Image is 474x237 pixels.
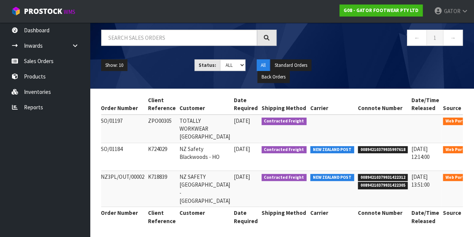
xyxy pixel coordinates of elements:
td: K718839 [146,171,178,207]
th: Source [441,207,473,227]
span: [DATE] 12:14:00 [411,145,429,160]
th: Carrier [308,207,356,227]
td: SO/01184 [99,143,146,171]
th: Date Required [232,207,260,227]
span: [DATE] [234,145,250,152]
th: Connote Number [356,207,410,227]
th: Client Reference [146,207,178,227]
td: NZ3PL/OUT/00002 [99,171,146,207]
th: Source [441,94,473,115]
th: Carrier [308,94,356,115]
strong: G08 - GATOR FOOTWEAR PTY LTD [344,7,419,14]
th: Date/Time Released [410,207,441,227]
td: SO/01197 [99,115,146,143]
span: Contracted Freight [262,174,307,181]
span: [DATE] [234,117,250,124]
span: GATOR [444,8,460,15]
td: TOTALLY WORKWEAR [GEOGRAPHIC_DATA] [178,115,232,143]
span: Web Portal [443,174,471,181]
button: Standard Orders [271,59,311,71]
button: Show: 10 [101,59,127,71]
td: ZPO00305 [146,115,178,143]
a: 1 [426,30,443,46]
span: 00894210379935997618 [358,146,408,154]
th: Customer [178,94,232,115]
strong: Status: [199,62,216,68]
td: K724029 [146,143,178,171]
th: Shipping Method [260,207,309,227]
span: Web Portal [443,146,471,154]
a: ← [407,30,427,46]
span: [DATE] [234,173,250,180]
span: 00894210379931422312 [358,174,408,181]
span: ProStock [24,6,62,16]
th: Client Reference [146,94,178,115]
nav: Page navigation [288,30,463,48]
td: NZ SAFETY [GEOGRAPHIC_DATA] - [GEOGRAPHIC_DATA] [178,171,232,207]
span: [DATE] 13:51:00 [411,173,429,188]
span: 00894210379931422305 [358,182,408,189]
td: NZ Safety Blackwoods - HO [178,143,232,171]
th: Shipping Method [260,94,309,115]
th: Customer [178,207,232,227]
img: cube-alt.png [11,6,21,16]
small: WMS [64,8,75,15]
span: NEW ZEALAND POST [310,146,354,154]
input: Search sales orders [101,30,257,46]
th: Connote Number [356,94,410,115]
span: Contracted Freight [262,146,307,154]
span: Contracted Freight [262,118,307,125]
a: → [443,30,463,46]
th: Order Number [99,94,146,115]
th: Order Number [99,207,146,227]
button: All [257,59,270,71]
th: Date/Time Released [410,94,441,115]
button: Back Orders [257,71,290,83]
span: NEW ZEALAND POST [310,174,354,181]
span: Web Portal [443,118,471,125]
th: Date Required [232,94,260,115]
